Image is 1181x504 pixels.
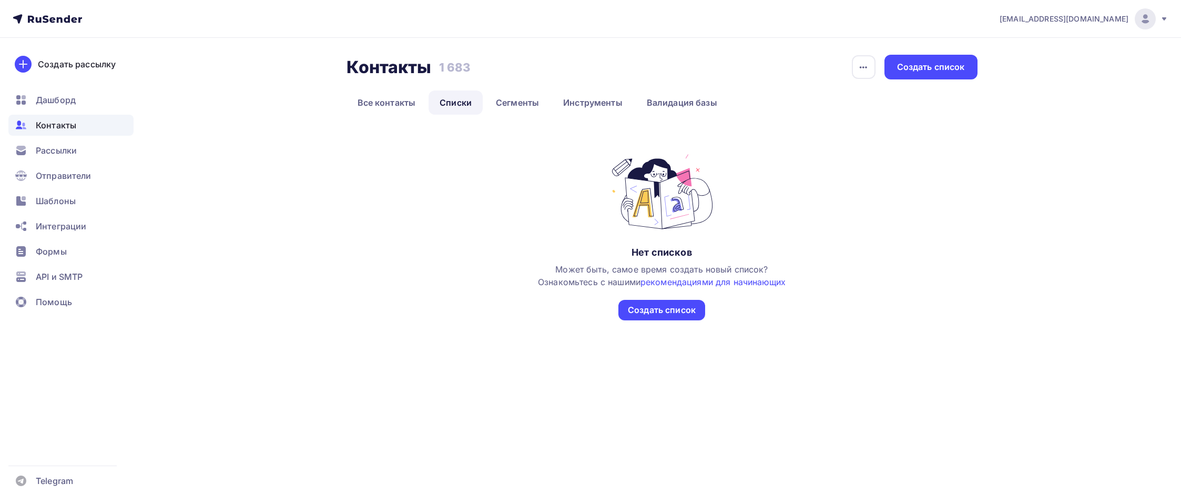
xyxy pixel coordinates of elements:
[36,475,73,487] span: Telegram
[36,169,91,182] span: Отправители
[36,144,77,157] span: Рассылки
[8,241,134,262] a: Формы
[628,304,696,316] div: Создать список
[36,220,86,233] span: Интеграции
[640,277,786,287] a: рекомендациями для начинающих
[347,90,427,115] a: Все контакты
[632,246,692,259] div: Нет списков
[485,90,550,115] a: Сегменты
[8,190,134,211] a: Шаблоны
[538,264,786,287] span: Может быть, самое время создать новый список? Ознакомьтесь с нашими
[36,119,76,132] span: Контакты
[8,165,134,186] a: Отправители
[36,94,76,106] span: Дашборд
[36,195,76,207] span: Шаблоны
[636,90,728,115] a: Валидация базы
[552,90,634,115] a: Инструменты
[38,58,116,70] div: Создать рассылку
[429,90,483,115] a: Списки
[347,57,432,78] h2: Контакты
[36,296,72,308] span: Помощь
[8,89,134,110] a: Дашборд
[8,115,134,136] a: Контакты
[897,61,965,73] div: Создать список
[439,60,471,75] h3: 1 683
[1000,8,1168,29] a: [EMAIL_ADDRESS][DOMAIN_NAME]
[8,140,134,161] a: Рассылки
[36,270,83,283] span: API и SMTP
[36,245,67,258] span: Формы
[1000,14,1128,24] span: [EMAIL_ADDRESS][DOMAIN_NAME]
